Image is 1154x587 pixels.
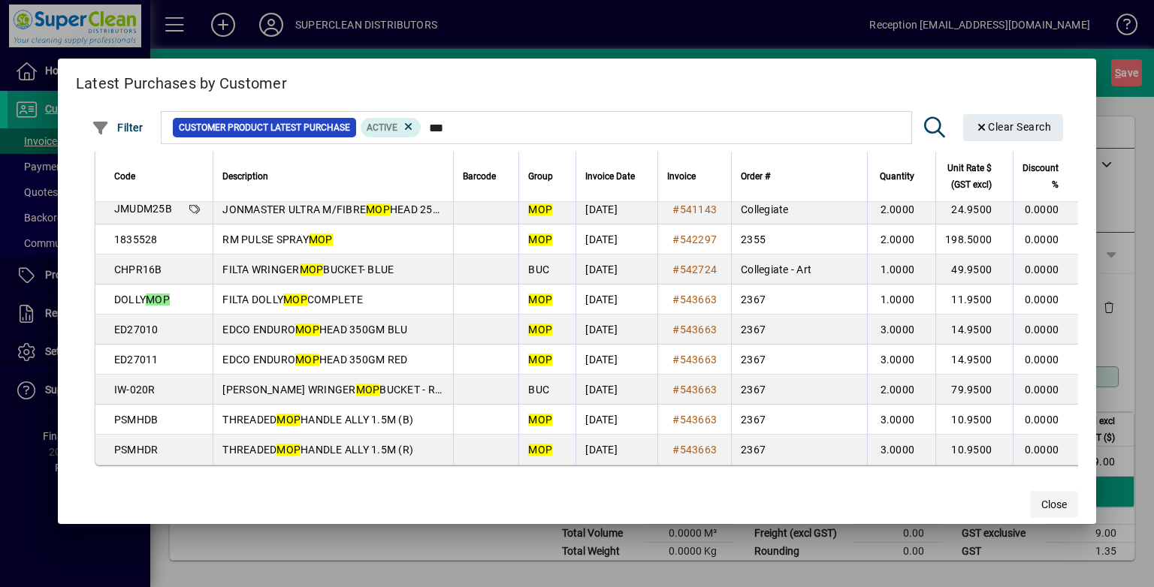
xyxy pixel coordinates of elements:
[867,194,935,224] td: 2.0000
[1013,254,1080,284] td: 0.0000
[867,254,935,284] td: 1.0000
[283,293,307,306] em: MOP
[88,114,147,141] button: Filter
[935,405,1013,435] td: 10.9500
[114,233,158,245] span: 1835528
[731,405,867,435] td: 2367
[222,168,268,185] span: Description
[672,444,679,456] span: #
[1030,491,1078,518] button: Close
[672,354,679,366] span: #
[731,284,867,315] td: 2367
[935,345,1013,375] td: 14.9500
[731,315,867,345] td: 2367
[945,160,1005,193] div: Unit Rate $ (GST excl)
[935,284,1013,315] td: 11.9500
[1023,160,1072,193] div: Discount %
[731,224,867,254] td: 2355
[114,384,156,396] span: IW-020R
[528,354,552,366] em: MOP
[575,224,657,254] td: [DATE]
[295,324,319,336] em: MOP
[880,168,914,185] span: Quantity
[114,414,159,426] span: PSMHDB
[680,444,717,456] span: 543663
[1013,315,1080,345] td: 0.0000
[667,441,722,458] a: #543663
[575,194,657,224] td: [DATE]
[667,261,722,278] a: #542724
[575,435,657,465] td: [DATE]
[680,384,717,396] span: 543663
[867,315,935,345] td: 3.0000
[309,233,333,245] em: MOP
[672,263,679,275] span: #
[528,203,552,215] em: MOP
[528,444,552,456] em: MOP
[222,203,483,215] span: JONMASTER ULTRA M/FIBRE HEAD 25CM - BLUE
[731,435,867,465] td: 2367
[672,233,679,245] span: #
[867,405,935,435] td: 3.0000
[945,160,992,193] span: Unit Rate $ (GST excl)
[179,120,350,135] span: Customer Product Latest Purchase
[222,263,394,275] span: FILTA WRINGER BUCKET- BLUE
[575,284,657,315] td: [DATE]
[575,254,657,284] td: [DATE]
[575,375,657,405] td: [DATE]
[1013,194,1080,224] td: 0.0000
[528,324,552,336] em: MOP
[361,118,421,137] mat-chip: Product Activation Status: Active
[575,405,657,435] td: [DATE]
[528,168,553,185] span: Group
[867,375,935,405] td: 2.0000
[680,414,717,426] span: 543663
[731,375,867,405] td: 2367
[114,263,162,275] span: CHPR16B
[367,122,397,133] span: Active
[295,354,319,366] em: MOP
[1013,435,1080,465] td: 0.0000
[667,351,722,368] a: #543663
[528,263,549,275] span: BUC
[680,324,717,336] span: 543663
[575,315,657,345] td: [DATE]
[1041,497,1067,513] span: Close
[672,414,679,426] span: #
[146,293,170,306] em: MOP
[680,293,717,306] span: 543663
[867,345,935,375] td: 3.0000
[680,203,717,215] span: 541143
[741,168,858,185] div: Order #
[935,194,1013,224] td: 24.9500
[975,121,1052,133] span: Clear Search
[222,233,332,245] span: RM PULSE SPRAY
[1013,405,1080,435] td: 0.0000
[935,375,1013,405] td: 79.9500
[867,435,935,465] td: 3.0000
[1013,224,1080,254] td: 0.0000
[741,168,770,185] span: Order #
[867,224,935,254] td: 2.0000
[672,384,679,396] span: #
[300,263,324,275] em: MOP
[585,168,648,185] div: Invoice Date
[528,233,552,245] em: MOP
[731,194,867,224] td: Collegiate
[222,168,444,185] div: Description
[680,354,717,366] span: 543663
[672,324,679,336] span: #
[276,414,301,426] em: MOP
[528,293,552,306] em: MOP
[680,263,717,275] span: 542724
[1013,284,1080,315] td: 0.0000
[1013,345,1080,375] td: 0.0000
[1023,160,1059,193] span: Discount %
[1013,375,1080,405] td: 0.0000
[963,114,1064,141] button: Clear
[935,254,1013,284] td: 49.9500
[463,168,509,185] div: Barcode
[366,203,390,215] em: MOP
[731,254,867,284] td: Collegiate - Art
[867,284,935,315] td: 1.0000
